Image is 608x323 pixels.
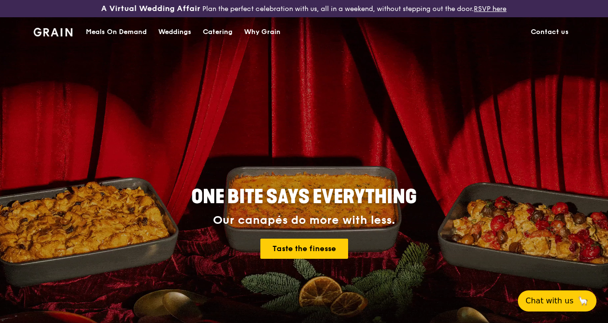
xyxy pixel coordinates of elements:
a: GrainGrain [34,17,72,46]
span: ONE BITE SAYS EVERYTHING [191,185,417,208]
a: RSVP here [474,5,506,13]
button: Chat with us🦙 [518,290,596,311]
h3: A Virtual Wedding Affair [101,4,200,13]
a: Weddings [152,18,197,46]
div: Why Grain [244,18,281,46]
a: Contact us [525,18,574,46]
a: Taste the finesse [260,239,348,259]
div: Weddings [158,18,191,46]
div: Our canapés do more with less. [131,214,477,227]
img: Grain [34,28,72,36]
span: Chat with us [526,295,573,307]
div: Meals On Demand [86,18,147,46]
a: Catering [197,18,238,46]
span: 🦙 [577,295,589,307]
a: Why Grain [238,18,286,46]
div: Plan the perfect celebration with us, all in a weekend, without stepping out the door. [101,4,506,13]
div: Catering [203,18,233,46]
